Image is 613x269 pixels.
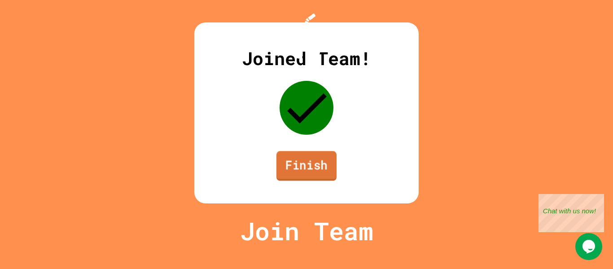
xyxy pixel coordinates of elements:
img: Logo.svg [289,13,324,59]
iframe: chat widget [575,233,604,260]
p: Join Team [240,212,373,250]
iframe: chat widget [539,194,604,232]
a: Finish [276,151,337,181]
